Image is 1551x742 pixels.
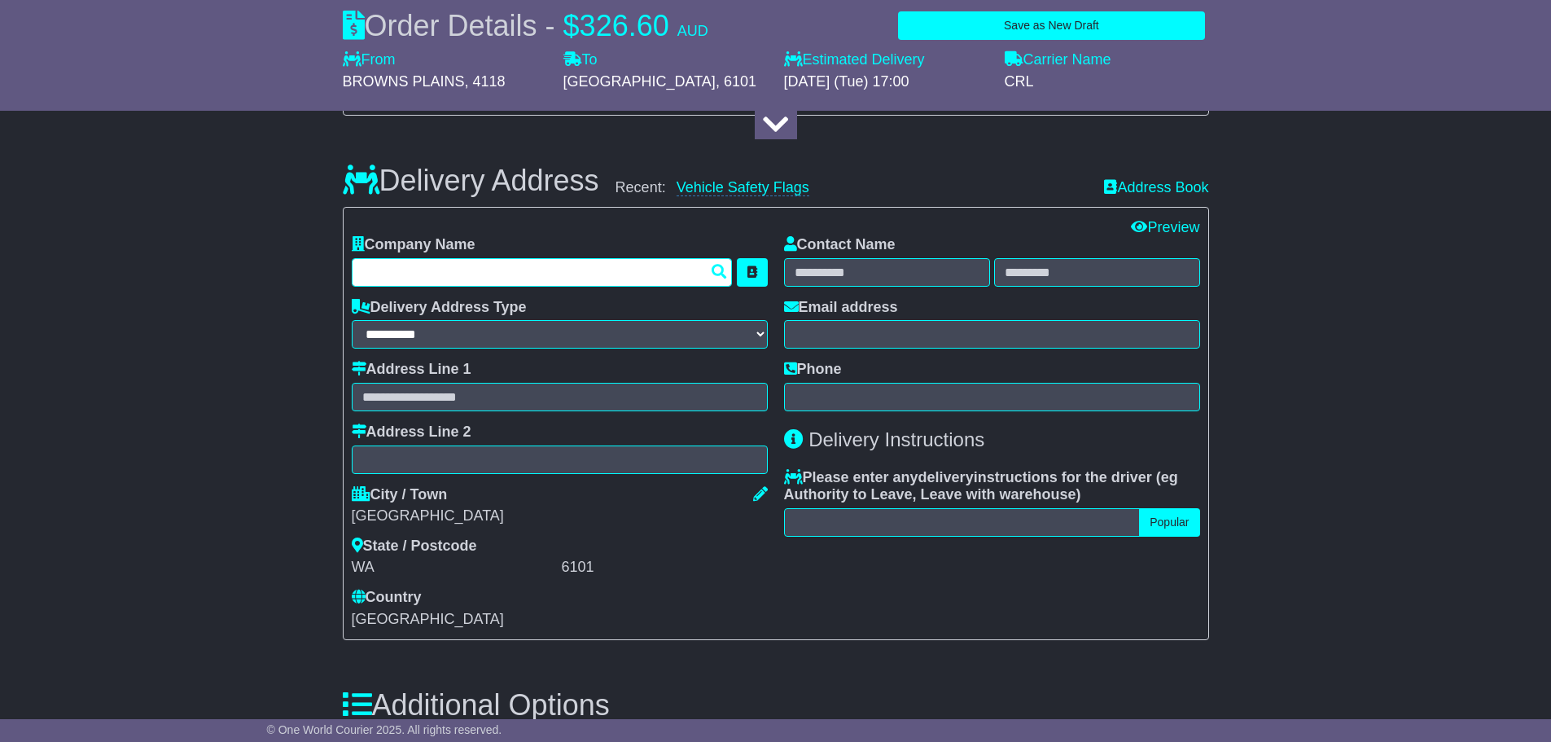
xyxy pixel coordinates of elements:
[563,51,598,69] label: To
[784,361,842,379] label: Phone
[1104,179,1208,195] a: Address Book
[343,8,708,43] div: Order Details -
[1139,508,1199,537] button: Popular
[918,469,974,485] span: delivery
[784,299,898,317] label: Email address
[352,611,504,627] span: [GEOGRAPHIC_DATA]
[343,689,1209,722] h3: Additional Options
[352,424,471,441] label: Address Line 2
[563,9,580,42] span: $
[352,486,448,504] label: City / Town
[563,73,716,90] span: [GEOGRAPHIC_DATA]
[580,9,669,42] span: 326.60
[352,236,475,254] label: Company Name
[343,51,396,69] label: From
[352,361,471,379] label: Address Line 1
[784,73,988,91] div: [DATE] (Tue) 17:00
[784,236,896,254] label: Contact Name
[352,299,527,317] label: Delivery Address Type
[784,51,988,69] label: Estimated Delivery
[616,179,1089,197] div: Recent:
[352,559,558,577] div: WA
[677,23,708,39] span: AUD
[677,179,809,196] a: Vehicle Safety Flags
[716,73,756,90] span: , 6101
[352,589,422,607] label: Country
[562,559,768,577] div: 6101
[898,11,1204,40] button: Save as New Draft
[352,507,768,525] div: [GEOGRAPHIC_DATA]
[784,469,1178,503] span: eg Authority to Leave, Leave with warehouse
[1005,73,1209,91] div: CRL
[1005,51,1111,69] label: Carrier Name
[343,73,465,90] span: BROWNS PLAINS
[1131,219,1199,235] a: Preview
[465,73,506,90] span: , 4118
[808,428,984,450] span: Delivery Instructions
[784,469,1200,504] label: Please enter any instructions for the driver ( )
[352,538,477,555] label: State / Postcode
[343,165,599,197] h3: Delivery Address
[267,723,502,736] span: © One World Courier 2025. All rights reserved.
